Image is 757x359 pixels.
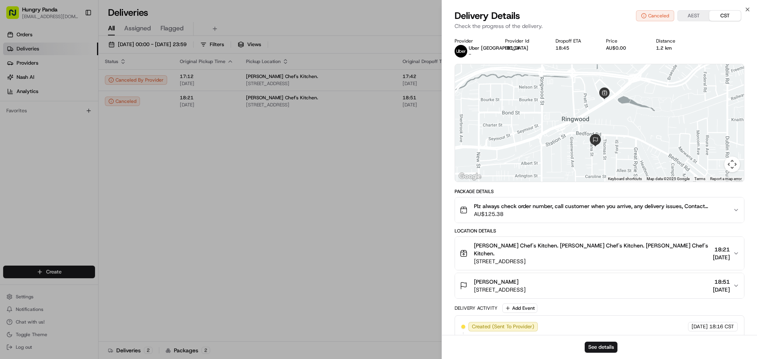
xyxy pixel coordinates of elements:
button: CST [709,11,741,21]
img: uber-new-logo.jpeg [455,45,467,58]
span: - [469,51,471,58]
button: Map camera controls [724,156,740,172]
span: [DATE] [692,323,708,330]
span: [PERSON_NAME] [474,278,518,286]
button: [PERSON_NAME][STREET_ADDRESS]18:51[DATE] [455,273,744,298]
div: Provider Id [505,38,543,44]
span: [DATE] [713,253,730,261]
img: Nash [8,8,24,24]
button: See details [585,342,617,353]
span: Pylon [78,195,95,201]
a: Powered byPylon [56,195,95,201]
span: 8月15日 [30,143,49,150]
a: 💻API Documentation [63,173,130,187]
div: 1.2 km [656,45,694,51]
p: Check the progress of the delivery. [455,22,744,30]
img: 1736555255976-a54dd68f-1ca7-489b-9aae-adbdc363a1c4 [8,75,22,89]
span: [STREET_ADDRESS] [474,257,710,265]
button: Add Event [502,303,537,313]
div: Past conversations [8,102,53,109]
div: Provider [455,38,492,44]
button: See all [122,101,144,110]
button: Plz always check order number, call customer when you arrive, any delivery issues, Contact WhatsA... [455,197,744,223]
span: 18:51 [713,278,730,286]
a: Terms (opens in new tab) [694,177,705,181]
span: 8月19日 [70,122,88,128]
span: Delivery Details [455,9,520,22]
span: Uber [GEOGRAPHIC_DATA] [469,45,528,51]
div: Distance [656,38,694,44]
div: 📗 [8,177,14,183]
img: 1753817452368-0c19585d-7be3-40d9-9a41-2dc781b3d1eb [17,75,31,89]
button: Start new chat [134,78,144,87]
button: AEST [678,11,709,21]
span: [PERSON_NAME] Chef's Kitchen. [PERSON_NAME] Chef's Kitchen. [PERSON_NAME] Chef's Kitchen. [474,242,710,257]
div: Delivery Activity [455,305,498,311]
p: Welcome 👋 [8,32,144,44]
span: Created (Sent To Provider) [472,323,534,330]
span: AU$125.38 [474,210,727,218]
button: [PERSON_NAME] Chef's Kitchen. [PERSON_NAME] Chef's Kitchen. [PERSON_NAME] Chef's Kitchen.[STREET_... [455,237,744,270]
span: [PERSON_NAME] [24,122,64,128]
span: • [26,143,29,150]
div: Location Details [455,228,744,234]
button: EB104 [505,45,520,51]
div: Price [606,38,644,44]
a: Open this area in Google Maps (opens a new window) [457,171,483,182]
a: 📗Knowledge Base [5,173,63,187]
button: Keyboard shortcuts [608,176,642,182]
div: Package Details [455,188,744,195]
span: Map data ©2025 Google [647,177,690,181]
input: Clear [21,51,130,59]
button: Canceled [636,10,674,21]
span: Knowledge Base [16,176,60,184]
span: 18:16 CST [709,323,734,330]
span: 18:21 [713,246,730,253]
span: • [65,122,68,128]
span: Plz always check order number, call customer when you arrive, any delivery issues, Contact WhatsA... [474,202,727,210]
img: Google [457,171,483,182]
span: [DATE] [713,286,730,294]
span: [STREET_ADDRESS] [474,286,526,294]
span: API Documentation [75,176,127,184]
div: Start new chat [35,75,129,83]
img: 1736555255976-a54dd68f-1ca7-489b-9aae-adbdc363a1c4 [16,123,22,129]
div: 💻 [67,177,73,183]
div: AU$0.00 [606,45,644,51]
img: Bea Lacdao [8,115,21,127]
a: Report a map error [710,177,742,181]
div: 18:45 [556,45,593,51]
div: Dropoff ETA [556,38,593,44]
div: We're available if you need us! [35,83,108,89]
